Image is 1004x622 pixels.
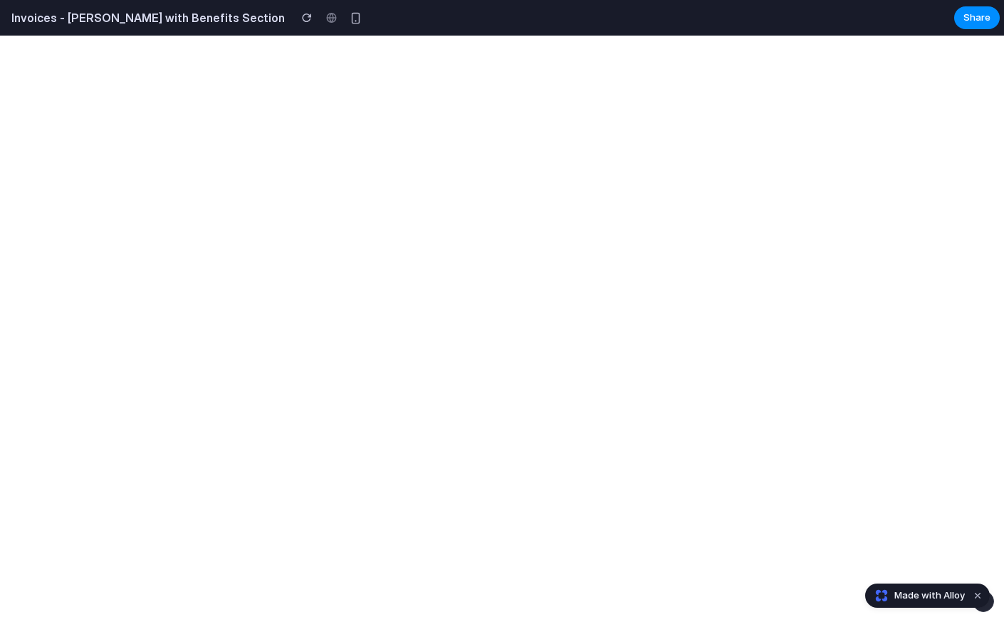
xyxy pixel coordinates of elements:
h2: Invoices - [PERSON_NAME] with Benefits Section [6,9,285,26]
button: Share [954,6,1000,29]
a: Made with Alloy [866,589,966,603]
button: Dismiss watermark [969,587,986,604]
span: Share [963,11,990,25]
span: Made with Alloy [894,589,965,603]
